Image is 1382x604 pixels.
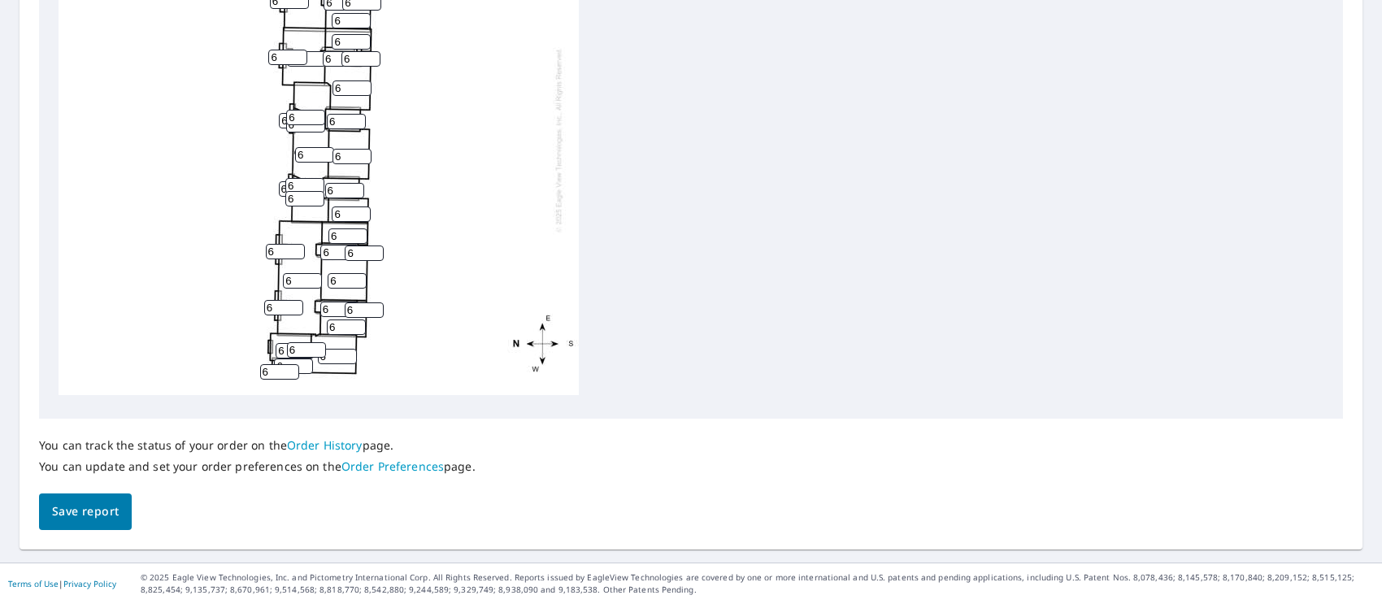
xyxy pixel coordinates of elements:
[39,493,132,530] button: Save report
[39,459,476,474] p: You can update and set your order preferences on the page.
[287,437,363,453] a: Order History
[141,571,1374,596] p: © 2025 Eagle View Technologies, Inc. and Pictometry International Corp. All Rights Reserved. Repo...
[8,578,59,589] a: Terms of Use
[341,458,444,474] a: Order Preferences
[63,578,116,589] a: Privacy Policy
[52,502,119,522] span: Save report
[39,438,476,453] p: You can track the status of your order on the page.
[8,579,116,589] p: |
